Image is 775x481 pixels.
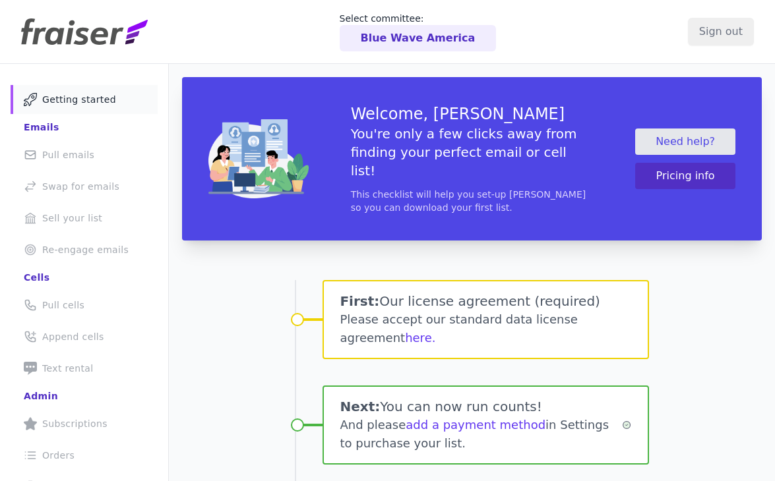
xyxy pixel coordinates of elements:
[351,188,594,214] p: This checklist will help you set-up [PERSON_NAME] so you can download your first list.
[42,93,116,106] span: Getting started
[635,128,735,155] a: Need help?
[340,293,379,309] span: First:
[208,119,309,198] img: img
[340,416,622,453] div: And please in Settings to purchase your list.
[24,271,49,284] div: Cells
[406,418,545,432] a: add a payment method
[361,30,476,46] p: Blue Wave America
[24,121,59,134] div: Emails
[340,399,380,414] span: Next:
[340,292,631,310] h1: Our license agreement (required)
[688,18,754,45] input: Sign out
[351,103,594,125] h3: Welcome, [PERSON_NAME]
[11,85,158,114] a: Getting started
[340,397,622,416] h1: You can now run counts!
[21,18,148,45] img: Fraiser Logo
[340,12,497,51] a: Select committee: Blue Wave America
[24,389,58,403] div: Admin
[340,310,631,347] div: Please accept our standard data license agreement
[351,125,594,180] h5: You're only a few clicks away from finding your perfect email or cell list!
[340,12,497,25] p: Select committee:
[635,163,735,189] button: Pricing info
[405,329,435,347] button: here.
